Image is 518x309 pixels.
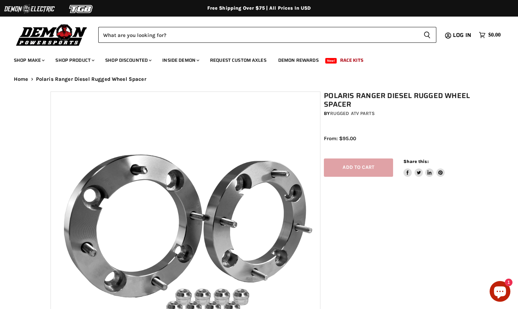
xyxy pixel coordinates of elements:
a: Shop Product [50,53,99,67]
span: From: $95.00 [324,135,356,142]
form: Product [98,27,436,43]
a: Request Custom Axles [205,53,272,67]
a: Rugged ATV Parts [330,110,375,116]
div: by [324,110,471,117]
span: $0.00 [488,32,501,38]
a: Shop Discounted [100,53,156,67]
img: Demon Powersports [14,22,90,47]
a: $0.00 [475,30,504,40]
a: Race Kits [335,53,369,67]
ul: Main menu [9,50,499,67]
a: Shop Make [9,53,49,67]
inbox-online-store-chat: Shopify online store chat [488,281,512,303]
img: TGB Logo 2 [55,2,107,16]
span: Polaris Ranger Diesel Rugged Wheel Spacer [36,76,146,82]
input: Search [98,27,418,43]
span: New! [325,58,337,64]
span: Log in [453,31,471,39]
aside: Share this: [403,158,445,177]
button: Search [418,27,436,43]
span: Share this: [403,159,428,164]
a: Inside Demon [157,53,203,67]
a: Demon Rewards [273,53,324,67]
a: Log in [450,32,475,38]
h1: Polaris Ranger Diesel Rugged Wheel Spacer [324,91,471,109]
a: Home [14,76,28,82]
img: Demon Electric Logo 2 [3,2,55,16]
